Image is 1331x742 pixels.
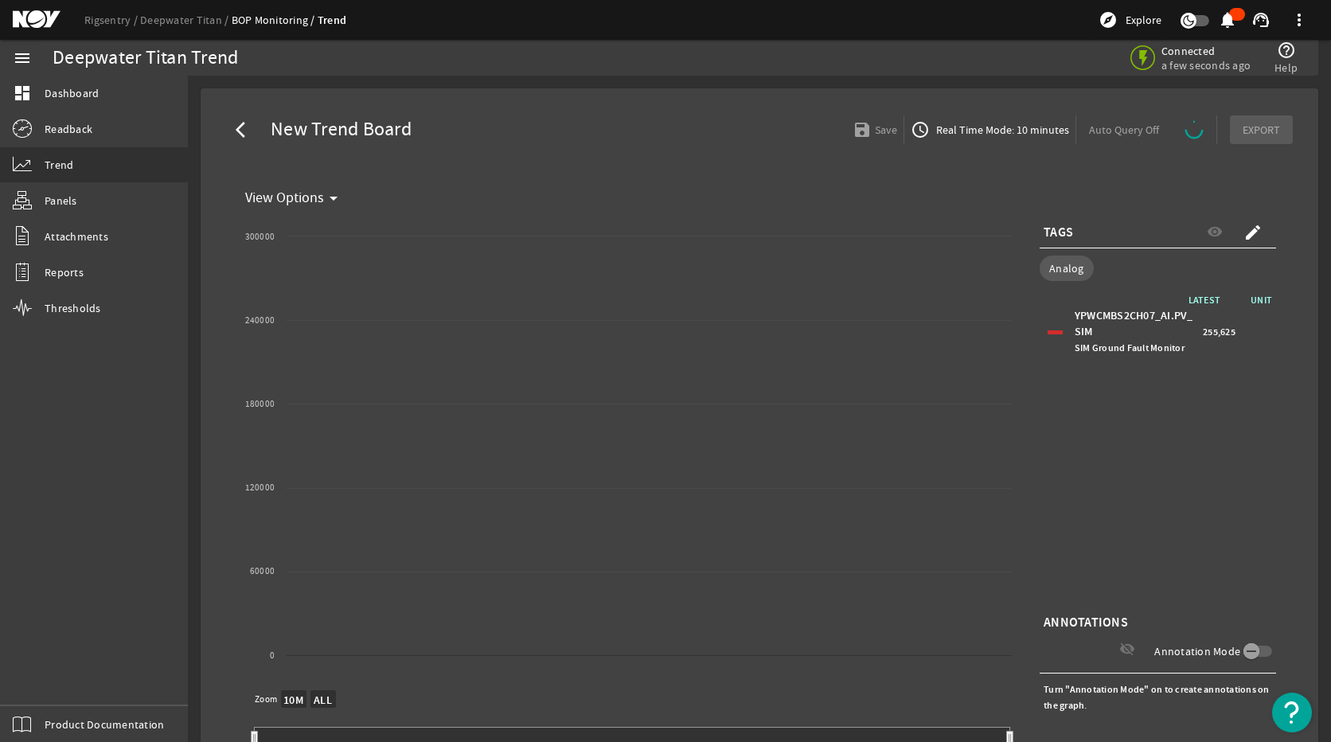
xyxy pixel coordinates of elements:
[245,190,324,206] span: View Options
[140,13,232,27] a: Deepwater Titan
[1049,260,1084,276] span: Analog
[1040,678,1276,717] div: Turn "Annotation Mode" on to create annotations on the graph.
[239,184,353,213] button: View Options
[45,228,108,244] span: Attachments
[245,314,275,326] text: 240000
[53,50,238,66] div: Deepwater Titan Trend
[904,115,1075,144] button: Real Time Mode: 10 minutes
[264,122,412,138] span: New Trend Board
[1161,58,1251,72] span: a few seconds ago
[1044,225,1073,240] span: TAGS
[245,398,275,410] text: 180000
[1203,324,1235,340] span: 255,625
[318,13,346,28] a: Trend
[255,693,277,705] text: Zoom
[13,49,32,68] mat-icon: menu
[45,717,164,732] span: Product Documentation
[45,85,99,101] span: Dashboard
[1126,12,1161,28] span: Explore
[1161,44,1251,58] span: Connected
[1044,615,1128,631] span: ANNOTATIONS
[911,120,930,139] mat-icon: access_time
[1274,60,1298,76] span: Help
[1228,292,1276,308] span: UNIT
[1280,1,1318,39] button: more_vert
[45,264,84,280] span: Reports
[232,13,318,27] a: BOP Monitoring
[245,482,275,494] text: 120000
[1075,342,1185,354] span: SIM Ground Fault Monitor
[239,213,1020,690] svg: Chart title
[250,565,275,577] text: 60000
[1092,7,1168,33] button: Explore
[1218,10,1237,29] mat-icon: notifications
[1099,10,1118,29] mat-icon: explore
[45,300,101,316] span: Thresholds
[236,120,255,139] mat-icon: arrow_back_ios
[1154,643,1243,659] label: Annotation Mode
[1251,10,1270,29] mat-icon: support_agent
[45,193,77,209] span: Panels
[1272,693,1312,732] button: Open Resource Center
[270,650,275,662] text: 0
[13,84,32,103] mat-icon: dashboard
[245,231,275,243] text: 300000
[933,122,1069,138] span: Real Time Mode: 10 minutes
[84,13,140,27] a: Rigsentry
[1189,294,1229,307] span: LATEST
[45,157,73,173] span: Trend
[45,121,92,137] span: Readback
[313,693,332,708] text: ALL
[1277,41,1296,60] mat-icon: help_outline
[1243,223,1263,242] mat-icon: create
[1075,308,1199,356] div: YPWCMBS2CH07_AI.PV_SIM
[324,189,343,208] mat-icon: arrow_drop_down
[283,693,303,708] text: 10M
